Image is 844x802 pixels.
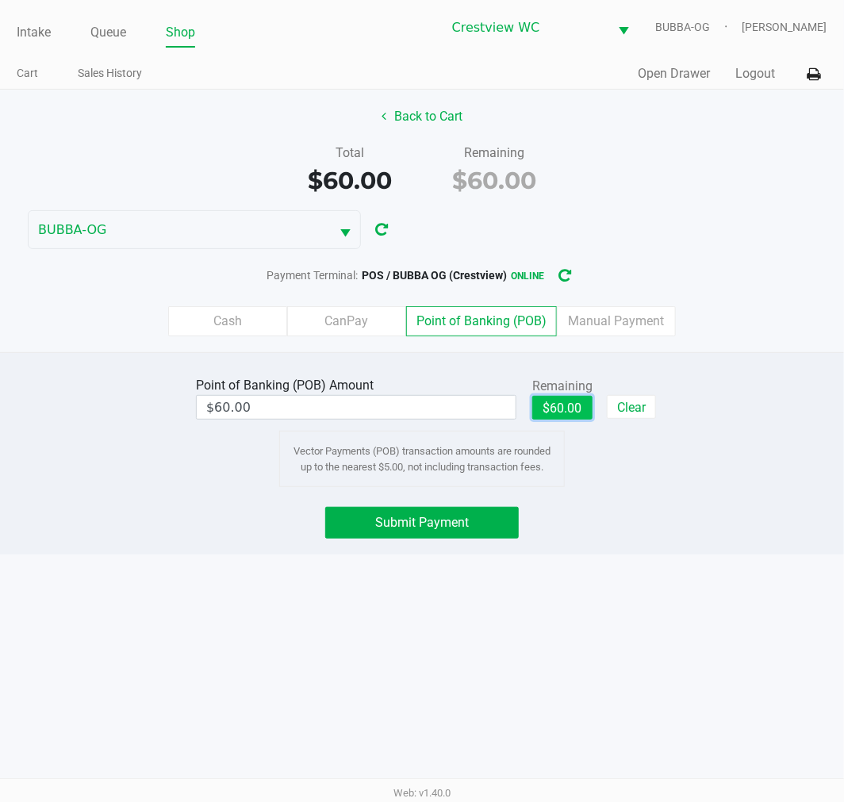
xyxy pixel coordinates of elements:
[166,21,195,44] a: Shop
[38,221,320,240] span: BUBBA-OG
[279,431,565,487] div: Vector Payments (POB) transaction amounts are rounded up to the nearest $5.00, not including tran...
[330,211,360,248] button: Select
[78,63,142,83] a: Sales History
[434,163,554,198] div: $60.00
[609,9,639,46] button: Select
[371,102,473,132] button: Back to Cart
[290,163,410,198] div: $60.00
[168,306,287,336] label: Cash
[532,377,593,396] div: Remaining
[607,395,656,419] button: Clear
[434,144,554,163] div: Remaining
[557,306,676,336] label: Manual Payment
[267,269,358,282] span: Payment Terminal:
[90,21,126,44] a: Queue
[532,396,593,420] button: $60.00
[17,63,38,83] a: Cart
[375,515,469,530] span: Submit Payment
[452,18,600,37] span: Crestview WC
[736,64,776,83] button: Logout
[362,269,507,282] span: POS / BUBBA OG (Crestview)
[406,306,557,336] label: Point of Banking (POB)
[17,21,51,44] a: Intake
[511,271,544,282] span: online
[656,19,742,36] span: BUBBA-OG
[290,144,410,163] div: Total
[325,507,519,539] button: Submit Payment
[196,376,380,395] div: Point of Banking (POB) Amount
[287,306,406,336] label: CanPay
[639,64,711,83] button: Open Drawer
[393,787,451,799] span: Web: v1.40.0
[742,19,827,36] span: [PERSON_NAME]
